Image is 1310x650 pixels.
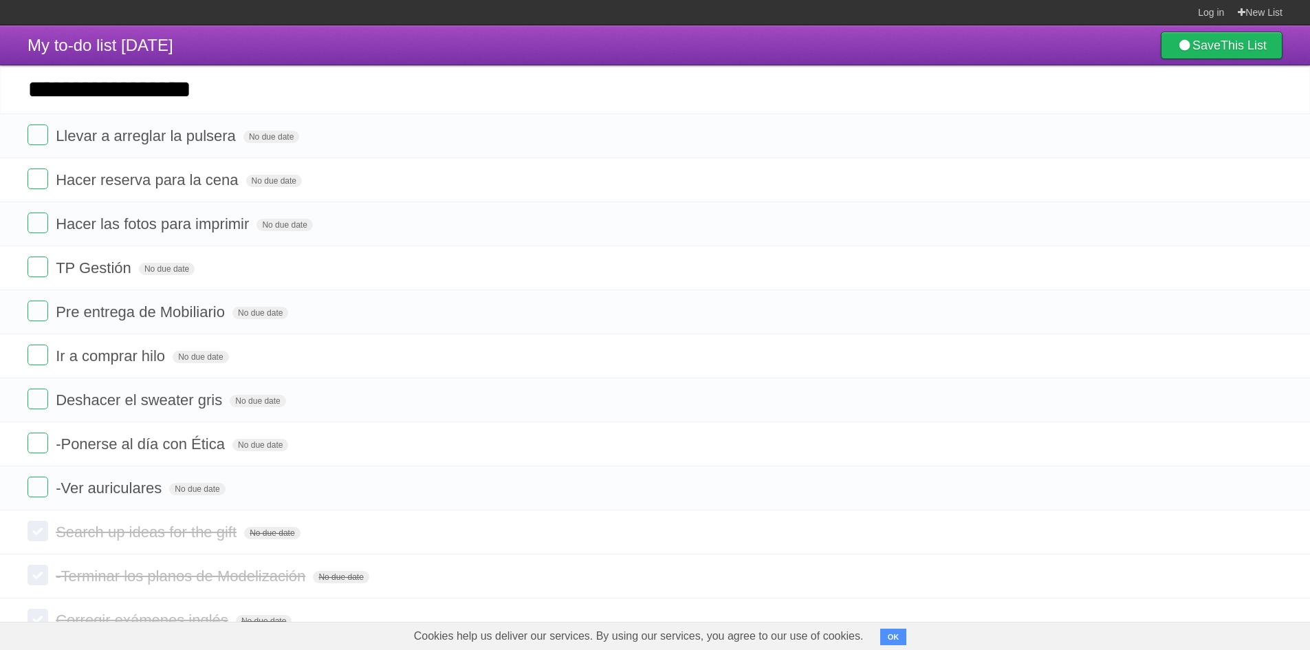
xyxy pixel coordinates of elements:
label: Done [28,124,48,145]
span: TP Gestión [56,259,135,277]
label: Done [28,345,48,365]
span: No due date [230,395,285,407]
label: Done [28,565,48,585]
span: Corregir exámenes inglés [56,611,232,629]
span: No due date [313,571,369,583]
span: -Ponerse al día con Ética [56,435,228,453]
label: Done [28,389,48,409]
span: No due date [236,615,292,627]
span: My to-do list [DATE] [28,36,173,54]
span: Llevar a arreglar la pulsera [56,127,239,144]
label: Done [28,301,48,321]
span: Ir a comprar hilo [56,347,168,365]
span: No due date [256,219,312,231]
label: Done [28,169,48,189]
span: No due date [244,527,300,539]
span: Hacer las fotos para imprimir [56,215,252,232]
span: No due date [139,263,195,275]
span: No due date [169,483,225,495]
button: OK [880,629,907,645]
span: No due date [246,175,302,187]
span: No due date [243,131,299,143]
label: Done [28,213,48,233]
span: No due date [232,439,288,451]
b: This List [1221,39,1267,52]
span: -Ver auriculares [56,479,165,497]
label: Done [28,477,48,497]
span: Deshacer el sweater gris [56,391,226,409]
label: Done [28,609,48,629]
span: No due date [232,307,288,319]
span: Pre entrega de Mobiliario [56,303,228,321]
span: Search up ideas for the gift [56,523,240,541]
label: Done [28,257,48,277]
label: Done [28,433,48,453]
span: Cookies help us deliver our services. By using our services, you agree to our use of cookies. [400,622,877,650]
span: No due date [173,351,228,363]
a: SaveThis List [1161,32,1282,59]
span: Hacer reserva para la cena [56,171,241,188]
span: -Terminar los planos de Modelización [56,567,309,585]
label: Done [28,521,48,541]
